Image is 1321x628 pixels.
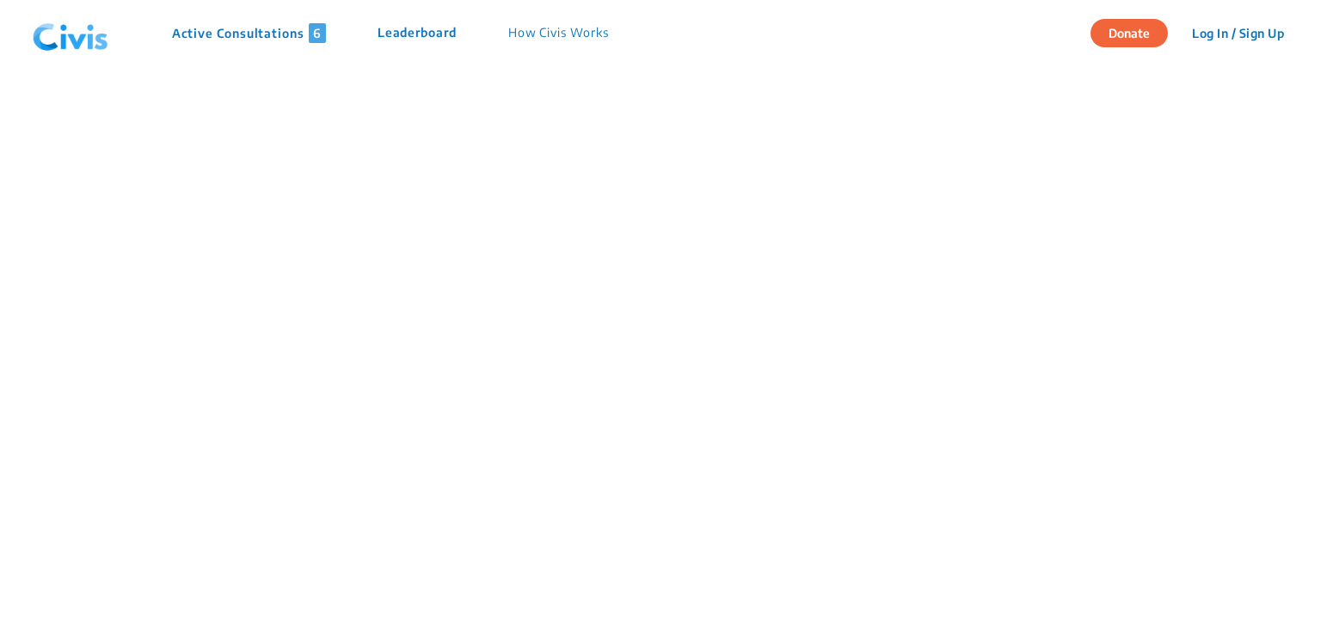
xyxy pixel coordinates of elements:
[26,8,115,59] img: navlogo.png
[1181,20,1295,46] button: Log In / Sign Up
[378,23,457,43] p: Leaderboard
[1091,19,1168,47] button: Donate
[1091,23,1181,40] a: Donate
[309,23,326,43] span: 6
[172,23,326,43] p: Active Consultations
[508,23,609,43] p: How Civis Works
